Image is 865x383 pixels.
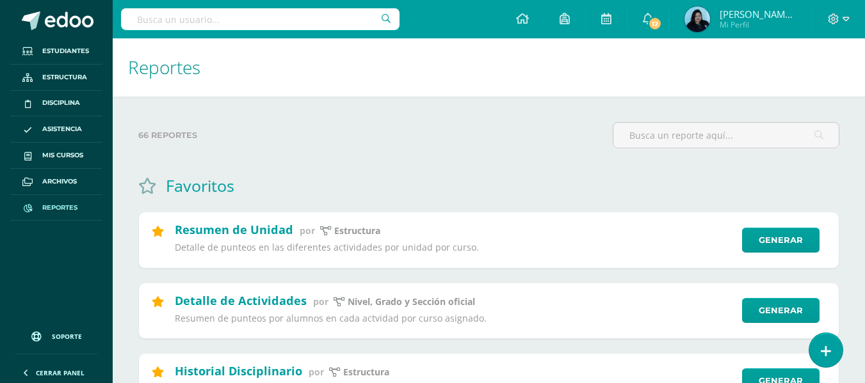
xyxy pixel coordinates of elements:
[175,222,293,237] h2: Resumen de Unidad
[10,65,102,91] a: Estructura
[121,8,400,30] input: Busca un usuario...
[742,298,820,323] a: Generar
[42,46,89,56] span: Estudiantes
[42,72,87,82] span: Estructura
[300,224,315,237] span: por
[10,38,102,65] a: Estudiantes
[10,169,102,195] a: Archivos
[348,296,475,308] p: Nivel, Grado y Sección oficial
[10,143,102,169] a: Mis cursos
[334,225,380,237] p: estructura
[10,195,102,221] a: Reportes
[175,313,734,324] p: Resumen de punteos por alumnos en cada actvidad por curso asignado.
[10,116,102,143] a: Asistencia
[343,366,389,378] p: Estructura
[128,55,200,79] span: Reportes
[613,123,839,148] input: Busca un reporte aquí...
[138,122,602,148] label: 66 reportes
[15,319,97,350] a: Soporte
[42,124,82,134] span: Asistencia
[720,8,796,20] span: [PERSON_NAME][DATE]
[166,175,234,196] h1: Favoritos
[42,98,80,108] span: Disciplina
[648,17,662,31] span: 12
[720,19,796,30] span: Mi Perfil
[309,366,324,378] span: por
[175,363,302,379] h2: Historial Disciplinario
[175,293,307,308] h2: Detalle de Actividades
[42,203,77,213] span: Reportes
[42,176,77,187] span: Archivos
[52,332,82,341] span: Soporte
[684,6,710,32] img: 7cb9ebd05b140000fdc9db502d26292e.png
[10,91,102,117] a: Disciplina
[42,150,83,160] span: Mis cursos
[175,242,734,253] p: Detalle de punteos en las diferentes actividades por unidad por curso.
[742,228,820,253] a: Generar
[313,295,328,308] span: por
[36,368,85,377] span: Cerrar panel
